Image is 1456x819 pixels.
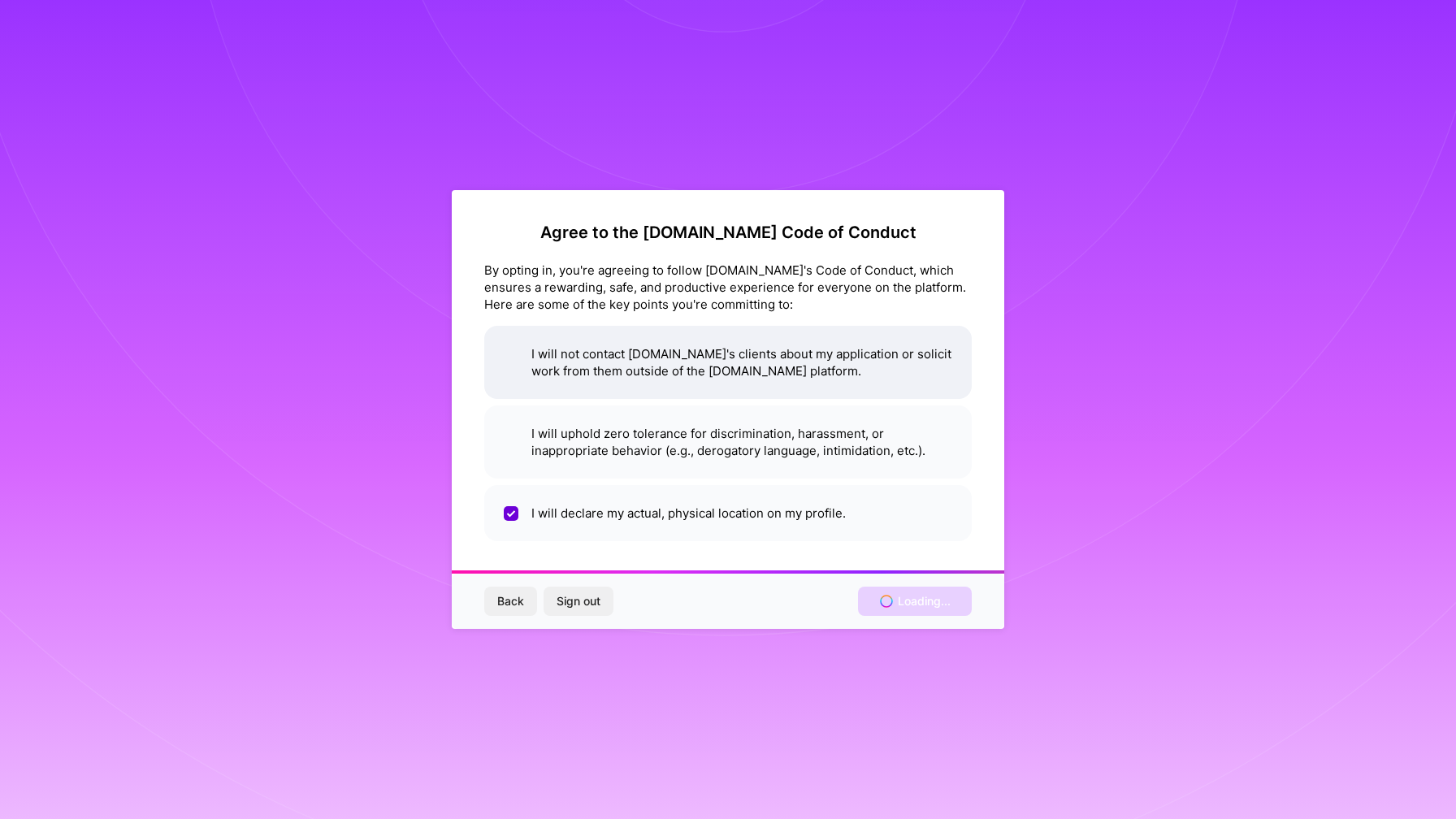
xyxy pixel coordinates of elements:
[484,262,972,313] div: By opting in, you're agreeing to follow [DOMAIN_NAME]'s Code of Conduct, which ensures a rewardin...
[484,326,972,399] li: I will not contact [DOMAIN_NAME]'s clients about my application or solicit work from them outside...
[544,587,613,616] button: Sign out
[484,485,972,541] li: I will declare my actual, physical location on my profile.
[557,593,600,609] span: Sign out
[497,593,524,609] span: Back
[484,405,972,479] li: I will uphold zero tolerance for discrimination, harassment, or inappropriate behavior (e.g., der...
[484,223,972,242] h2: Agree to the [DOMAIN_NAME] Code of Conduct
[484,587,537,616] button: Back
